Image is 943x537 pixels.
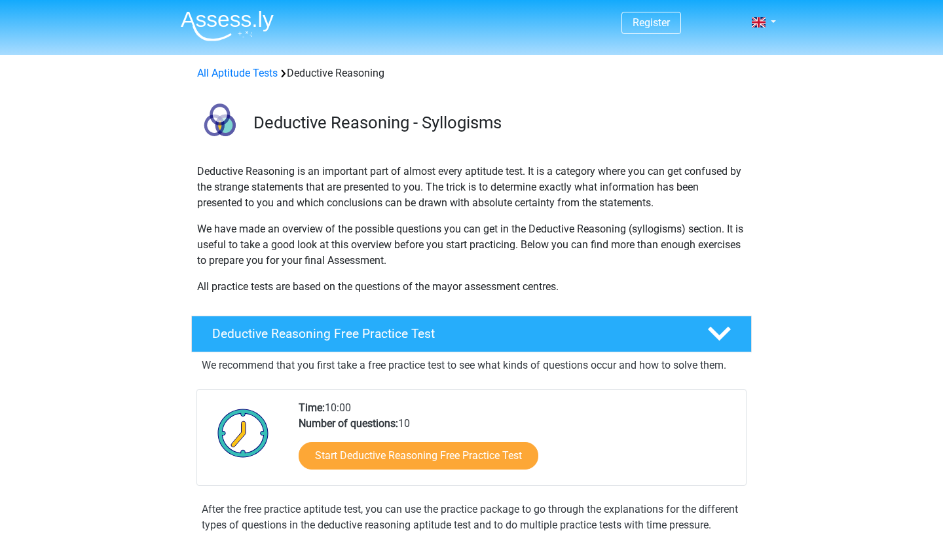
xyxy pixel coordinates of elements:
b: Time: [299,401,325,414]
p: We have made an overview of the possible questions you can get in the Deductive Reasoning (syllog... [197,221,746,268]
img: Clock [210,400,276,466]
a: Start Deductive Reasoning Free Practice Test [299,442,538,470]
a: Deductive Reasoning Free Practice Test [186,316,757,352]
img: deductive reasoning [192,97,248,153]
img: Assessly [181,10,274,41]
div: Deductive Reasoning [192,65,751,81]
h3: Deductive Reasoning - Syllogisms [253,113,741,133]
b: Number of questions: [299,417,398,430]
h4: Deductive Reasoning Free Practice Test [212,326,686,341]
p: All practice tests are based on the questions of the mayor assessment centres. [197,279,746,295]
div: 10:00 10 [289,400,745,485]
div: After the free practice aptitude test, you can use the practice package to go through the explana... [196,502,747,533]
a: All Aptitude Tests [197,67,278,79]
a: Register [633,16,670,29]
p: We recommend that you first take a free practice test to see what kinds of questions occur and ho... [202,358,741,373]
p: Deductive Reasoning is an important part of almost every aptitude test. It is a category where yo... [197,164,746,211]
